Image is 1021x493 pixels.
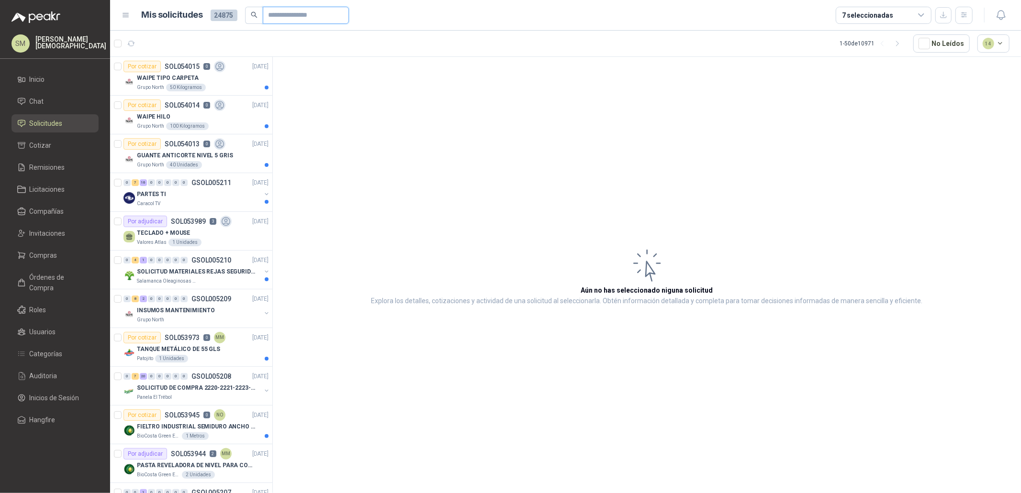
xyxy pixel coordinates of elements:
[252,372,269,381] p: [DATE]
[137,461,256,470] p: PASTA REVELADORA DE NIVEL PARA COMBUSTIBLES/ACEITES DE COLOR ROSADA marca kolor kut
[252,140,269,149] p: [DATE]
[123,373,131,380] div: 0
[11,136,99,154] a: Cotizar
[30,327,56,337] span: Usuarios
[123,216,167,227] div: Por adjudicar
[252,62,269,71] p: [DATE]
[123,99,161,111] div: Por cotizar
[30,140,52,151] span: Cotizar
[168,239,202,246] div: 1 Unidades
[166,122,209,130] div: 100 Kilogramos
[123,153,135,165] img: Company Logo
[137,355,153,362] p: Patojito
[137,112,170,121] p: WAIPE HILO
[203,412,210,418] p: 0
[165,102,200,109] p: SOL054014
[214,409,225,421] div: NO
[137,471,180,479] p: BioCosta Green Energy S.A.S
[11,202,99,220] a: Compañías
[110,405,272,444] a: Por cotizarSOL0539450NO[DATE] Company LogoFIELTRO INDUSTRIAL SEMIDURO ANCHO 25 MMBioCosta Green E...
[977,34,1010,53] button: 14
[123,409,161,421] div: Por cotizar
[156,257,163,263] div: 0
[913,34,970,53] button: No Leídos
[165,334,200,341] p: SOL053973
[581,285,713,296] h3: Aún no has seleccionado niguna solicitud
[137,422,256,431] p: FIELTRO INDUSTRIAL SEMIDURO ANCHO 25 MM
[140,179,147,186] div: 16
[180,257,188,263] div: 0
[11,34,30,53] div: SM
[123,293,270,324] a: 0 8 2 0 0 0 0 0 GSOL005209[DATE] Company LogoINSUMOS MANTENIMIENTOGrupo North
[840,36,906,51] div: 1 - 50 de 10971
[137,306,214,315] p: INSUMOS MANTENIMIENTO
[11,11,60,23] img: Logo peakr
[164,373,171,380] div: 0
[180,296,188,302] div: 0
[172,179,180,186] div: 0
[110,328,272,367] a: Por cotizarSOL0539730MM[DATE] Company LogoTANQUE METÁLICO DE 55 GLSPatojito1 Unidades
[165,63,200,70] p: SOL054015
[30,415,56,425] span: Hangfire
[123,192,135,204] img: Company Logo
[148,296,155,302] div: 0
[137,383,256,393] p: SOLICITUD DE COMPRA 2220-2221-2223-2224
[171,218,206,225] p: SOL053989
[137,239,167,246] p: Valores Atlas
[137,122,164,130] p: Grupo North
[252,101,269,110] p: [DATE]
[180,179,188,186] div: 0
[132,257,139,263] div: 4
[137,200,160,208] p: Caracol TV
[166,84,206,91] div: 50 Kilogramos
[11,158,99,176] a: Remisiones
[110,96,272,134] a: Por cotizarSOL0540140[DATE] Company LogoWAIPE HILOGrupo North100 Kilogramos
[30,96,44,107] span: Chat
[166,161,202,169] div: 40 Unidades
[156,296,163,302] div: 0
[172,257,180,263] div: 0
[110,57,272,96] a: Por cotizarSOL0540150[DATE] Company LogoWAIPE TIPO CARPETAGrupo North50 Kilogramos
[142,8,203,22] h1: Mis solicitudes
[164,296,171,302] div: 0
[191,296,231,302] p: GSOL005209
[191,373,231,380] p: GSOL005208
[137,229,190,238] p: TECLADO + MOUSE
[11,411,99,429] a: Hangfire
[191,179,231,186] p: GSOL005211
[148,179,155,186] div: 0
[30,74,45,85] span: Inicio
[156,373,163,380] div: 0
[30,272,90,293] span: Órdenes de Compra
[164,257,171,263] div: 0
[210,218,216,225] p: 3
[203,141,210,147] p: 0
[137,190,166,199] p: PARTES TI
[132,296,139,302] div: 8
[30,250,57,261] span: Compras
[30,371,57,381] span: Auditoria
[123,257,131,263] div: 0
[171,450,206,457] p: SOL053944
[211,10,237,21] span: 24875
[137,161,164,169] p: Grupo North
[156,179,163,186] div: 0
[137,74,199,83] p: WAIPE TIPO CARPETA
[123,254,270,285] a: 0 4 1 0 0 0 0 0 GSOL005210[DATE] Company LogoSOLICITUD MATERIALES REJAS SEGURIDAD - OFICINASalama...
[137,394,172,401] p: Panela El Trébol
[123,177,270,208] a: 0 7 16 0 0 0 0 0 GSOL005211[DATE] Company LogoPARTES TICaracol TV
[371,296,923,307] p: Explora los detalles, cotizaciones y actividad de una solicitud al seleccionarla. Obtén informaci...
[11,268,99,297] a: Órdenes de Compra
[30,162,65,173] span: Remisiones
[251,11,258,18] span: search
[123,76,135,88] img: Company Logo
[123,115,135,126] img: Company Logo
[140,296,147,302] div: 2
[252,295,269,304] p: [DATE]
[110,212,272,251] a: Por adjudicarSOL0539893[DATE] TECLADO + MOUSEValores Atlas1 Unidades
[30,228,66,239] span: Invitaciones
[214,332,225,343] div: MM
[11,246,99,264] a: Compras
[252,256,269,265] p: [DATE]
[180,373,188,380] div: 0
